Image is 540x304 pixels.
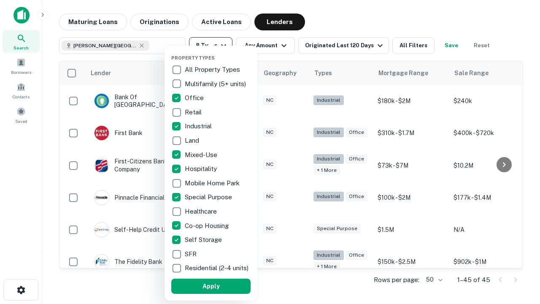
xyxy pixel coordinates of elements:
[185,221,230,231] p: Co-op Housing
[185,178,241,188] p: Mobile Home Park
[185,192,234,202] p: Special Purpose
[185,79,248,89] p: Multifamily (5+ units)
[185,136,201,146] p: Land
[185,107,203,117] p: Retail
[171,279,251,294] button: Apply
[185,164,219,174] p: Hospitality
[185,249,198,259] p: SFR
[185,206,219,217] p: Healthcare
[185,121,213,131] p: Industrial
[185,235,224,245] p: Self Storage
[185,93,205,103] p: Office
[498,236,540,277] iframe: Chat Widget
[185,65,242,75] p: All Property Types
[185,263,250,273] p: Residential (2-4 units)
[185,150,219,160] p: Mixed-Use
[171,55,215,60] span: Property Types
